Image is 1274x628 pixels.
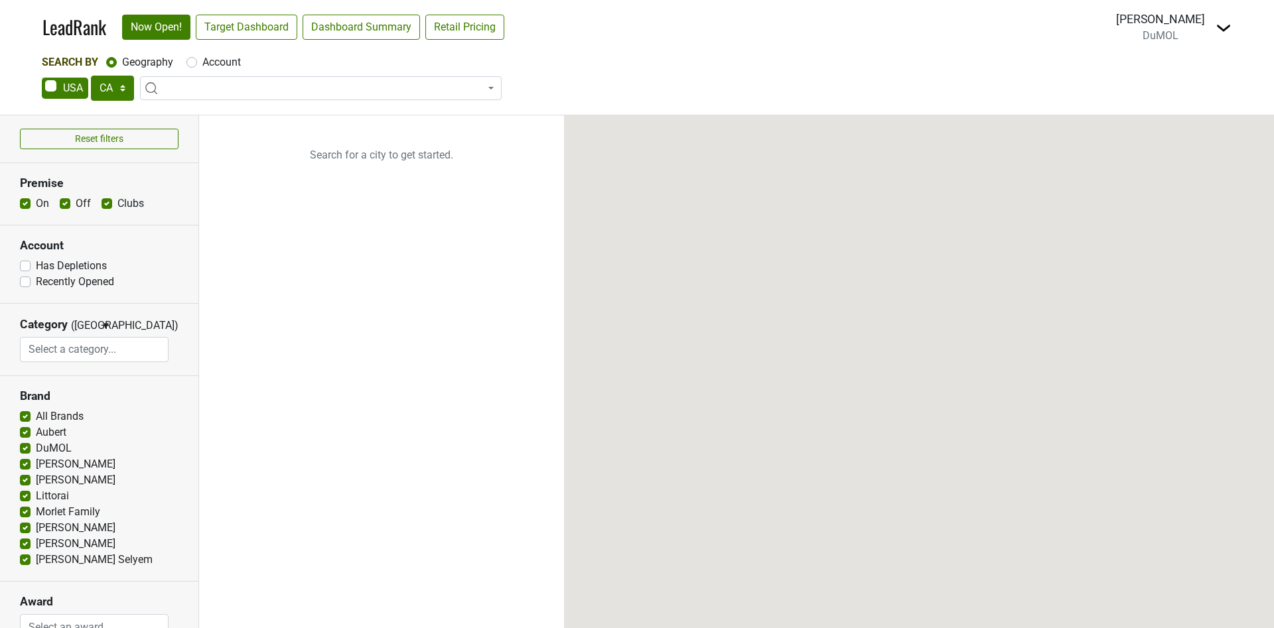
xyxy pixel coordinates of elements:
label: Morlet Family [36,504,100,520]
label: DuMOL [36,440,72,456]
span: ▼ [101,320,111,332]
h3: Premise [20,176,178,190]
label: Aubert [36,424,66,440]
input: Select a category... [21,337,169,362]
button: Reset filters [20,129,178,149]
label: Geography [122,54,173,70]
label: Has Depletions [36,258,107,274]
span: Search By [42,56,98,68]
label: Recently Opened [36,274,114,290]
h3: Category [20,318,68,332]
a: Retail Pricing [425,15,504,40]
label: Clubs [117,196,144,212]
h3: Award [20,595,178,609]
label: Off [76,196,91,212]
label: [PERSON_NAME] Selyem [36,552,153,568]
label: [PERSON_NAME] [36,472,115,488]
label: [PERSON_NAME] [36,456,115,472]
p: Search for a city to get started. [199,115,564,195]
label: Account [202,54,241,70]
a: LeadRank [42,13,106,41]
label: All Brands [36,408,84,424]
h3: Brand [20,389,178,403]
a: Target Dashboard [196,15,297,40]
label: [PERSON_NAME] [36,520,115,536]
label: [PERSON_NAME] [36,536,115,552]
img: Dropdown Menu [1216,20,1232,36]
label: Littorai [36,488,69,504]
span: ([GEOGRAPHIC_DATA]) [71,318,98,337]
div: [PERSON_NAME] [1116,11,1205,28]
label: On [36,196,49,212]
a: Now Open! [122,15,190,40]
a: Dashboard Summary [303,15,420,40]
span: DuMOL [1143,29,1178,42]
h3: Account [20,239,178,253]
